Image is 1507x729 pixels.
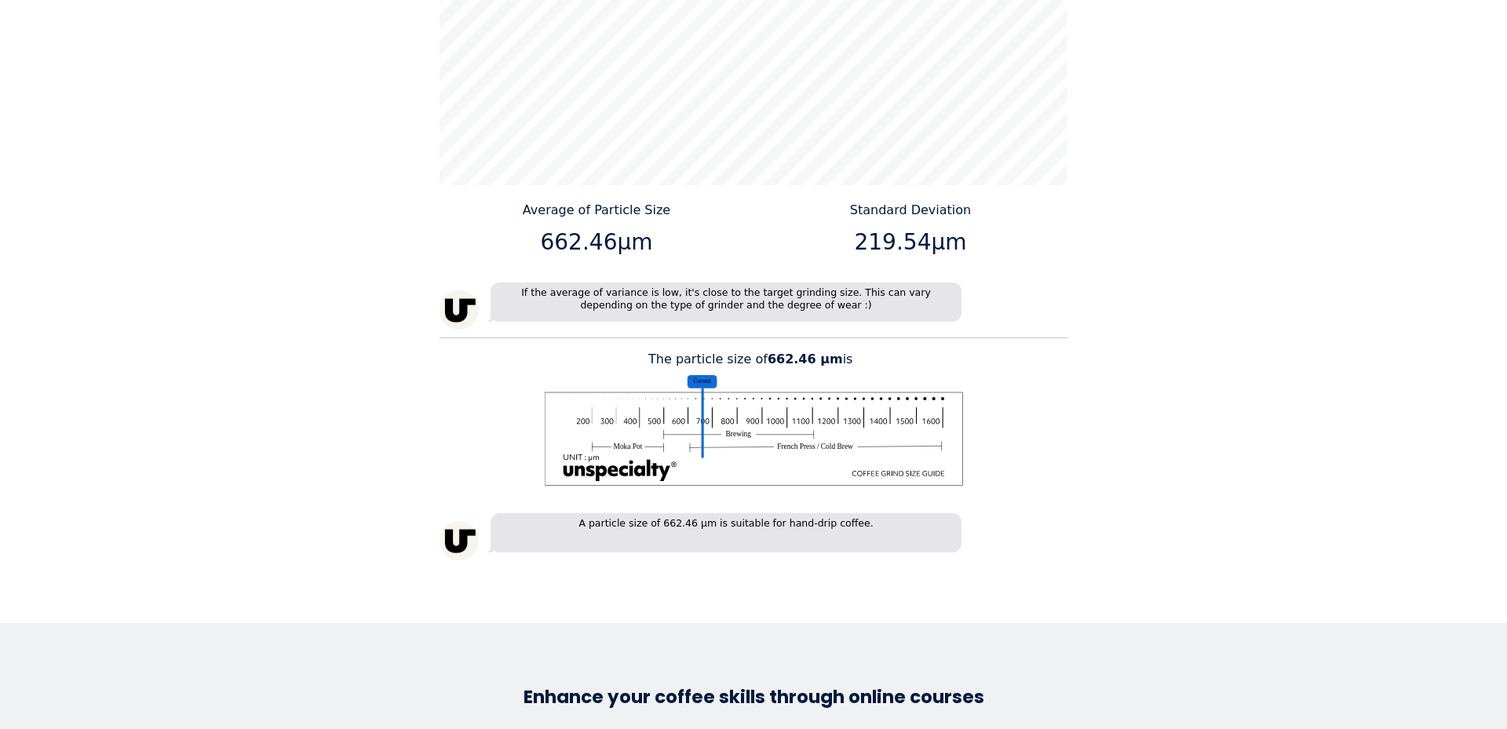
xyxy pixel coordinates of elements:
p: If the average of variance is low, it's close to the target grinding size. This can vary dependin... [491,282,961,322]
b: 662.46 μm [768,352,843,366]
p: Average of Particle Size [446,201,748,220]
p: The particle size of is [440,350,1067,369]
p: 219.54μm [760,226,1062,259]
p: A particle size of 662.46 µm is suitable for hand-drip coffee. [491,513,961,552]
tspan: Current [694,377,711,385]
img: unspecialty-logo [440,521,479,560]
p: Standard Deviation [760,201,1062,220]
h3: Enhance your coffee skills through online courses [306,686,1201,709]
img: unspecialty-logo [440,290,479,330]
p: 662.46μm [446,226,748,259]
